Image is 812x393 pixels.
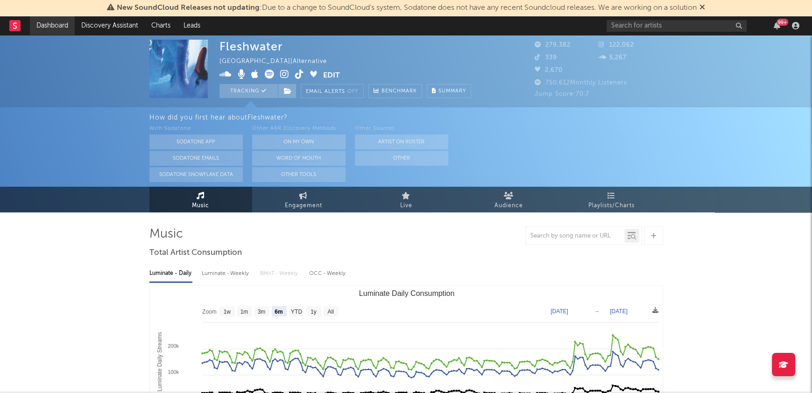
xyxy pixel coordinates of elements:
a: Playlists/Charts [560,187,663,212]
button: Sodatone Emails [149,151,243,166]
span: New SoundCloud Releases not updating [117,4,260,12]
span: 2,670 [535,67,563,73]
span: Jump Score: 70.7 [535,91,589,97]
span: Summary [438,89,466,94]
div: Fleshwater [219,40,282,53]
text: 3m [257,309,265,315]
input: Search for artists [607,20,747,32]
span: : Due to a change to SoundCloud's system, Sodatone does not have any recent Soundcloud releases. ... [117,4,697,12]
a: Discovery Assistant [75,16,145,35]
div: Other Sources [355,123,448,134]
button: Other Tools [252,167,346,182]
span: Engagement [285,200,322,211]
text: Zoom [202,309,217,315]
div: 99 + [777,19,788,26]
div: Luminate - Daily [149,266,192,281]
span: Live [400,200,412,211]
a: Music [149,187,252,212]
a: Engagement [252,187,355,212]
a: Leads [177,16,207,35]
div: Luminate - Weekly [202,266,251,281]
a: Audience [458,187,560,212]
span: Music [192,200,209,211]
div: With Sodatone [149,123,243,134]
text: 6m [275,309,282,315]
button: Summary [427,84,471,98]
div: Other A&R Discovery Methods [252,123,346,134]
button: Sodatone App [149,134,243,149]
span: Audience [494,200,523,211]
text: Luminate Daily Streams [156,332,162,391]
em: Off [347,89,359,94]
text: 1m [240,309,248,315]
button: Edit [323,70,340,81]
span: Total Artist Consumption [149,247,242,259]
text: 1y [311,309,317,315]
div: [GEOGRAPHIC_DATA] | Alternative [219,56,338,67]
text: Luminate Daily Consumption [359,289,454,297]
text: All [327,309,333,315]
span: Playlists/Charts [588,200,635,211]
span: 279,382 [535,42,571,48]
input: Search by song name or URL [526,232,624,240]
a: Benchmark [368,84,422,98]
text: [DATE] [610,308,628,315]
text: YTD [290,309,302,315]
span: 750,612 Monthly Listeners [535,80,627,86]
span: Benchmark [381,86,417,97]
span: 122,062 [599,42,634,48]
button: Artist on Roster [355,134,448,149]
text: → [594,308,600,315]
text: [DATE] [551,308,568,315]
button: Tracking [219,84,278,98]
a: Live [355,187,458,212]
span: 339 [535,55,557,61]
a: Charts [145,16,177,35]
button: On My Own [252,134,346,149]
div: OCC - Weekly [309,266,346,281]
button: Email AlertsOff [301,84,364,98]
text: 1w [223,309,231,315]
text: 200k [168,343,179,349]
button: 99+ [774,22,780,29]
text: 100k [168,369,179,375]
button: Word Of Mouth [252,151,346,166]
button: Other [355,151,448,166]
span: Dismiss [699,4,705,12]
a: Dashboard [30,16,75,35]
button: Sodatone Snowflake Data [149,167,243,182]
span: 5,267 [599,55,627,61]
